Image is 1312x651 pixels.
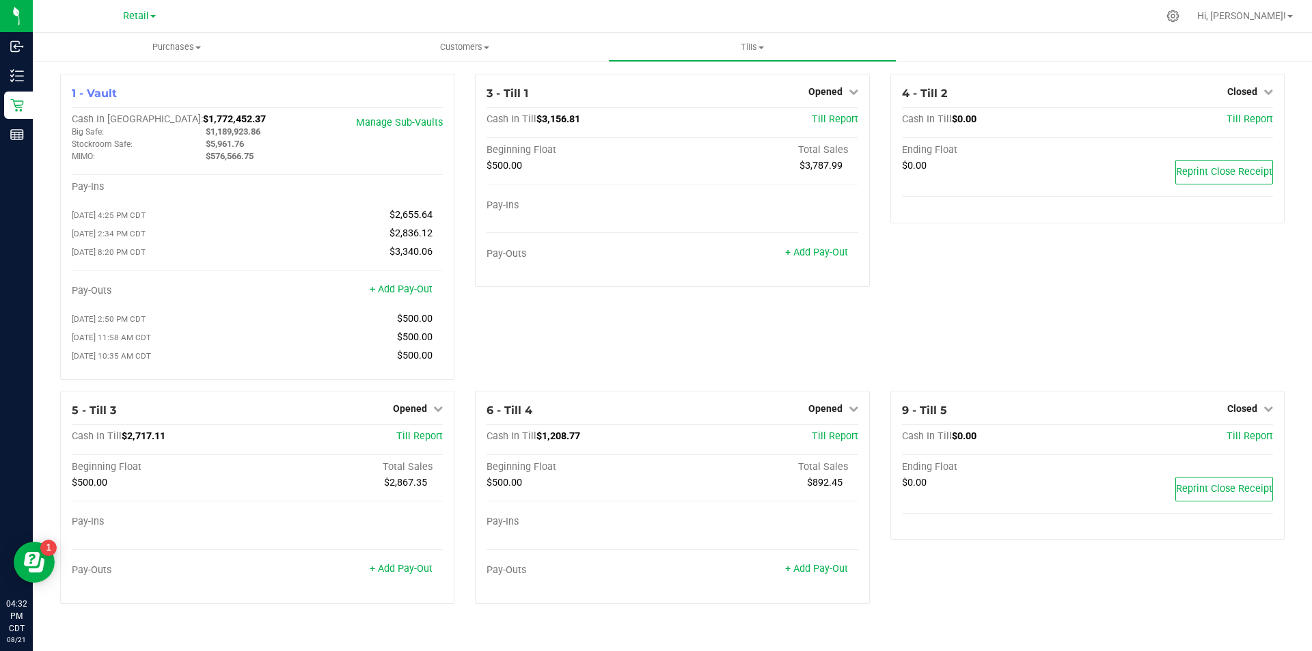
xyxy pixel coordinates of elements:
span: $1,208.77 [536,430,580,442]
span: $0.00 [952,113,976,125]
span: 9 - Till 5 [902,404,947,417]
span: 3 - Till 1 [487,87,528,100]
span: $1,189,923.86 [206,126,260,137]
p: 08/21 [6,635,27,645]
span: $2,867.35 [384,477,427,488]
div: Pay-Outs [72,285,258,297]
span: $3,787.99 [799,160,843,171]
span: $2,655.64 [389,209,433,221]
inline-svg: Retail [10,98,24,112]
p: 04:32 PM CDT [6,598,27,635]
span: Big Safe: [72,127,104,137]
span: 5 - Till 3 [72,404,116,417]
a: Till Report [1227,430,1273,442]
iframe: Resource center [14,542,55,583]
div: Beginning Float [487,461,672,473]
span: [DATE] 4:25 PM CDT [72,210,146,220]
span: [DATE] 8:20 PM CDT [72,247,146,257]
span: Stockroom Safe: [72,139,133,149]
span: Reprint Close Receipt [1176,166,1272,178]
a: Tills [608,33,896,61]
span: Opened [393,403,427,414]
a: + Add Pay-Out [785,247,848,258]
span: $2,717.11 [122,430,165,442]
span: $2,836.12 [389,227,433,239]
span: MIMO: [72,152,95,161]
div: Total Sales [672,461,858,473]
span: Cash In Till [487,430,536,442]
div: Pay-Outs [72,564,258,577]
span: Customers [321,41,607,53]
span: $5,961.76 [206,139,244,149]
div: Pay-Ins [72,516,258,528]
span: Closed [1227,86,1257,97]
span: $3,340.06 [389,246,433,258]
div: Beginning Float [72,461,258,473]
a: + Add Pay-Out [370,563,433,574]
span: $500.00 [397,331,433,343]
span: $0.00 [902,477,927,488]
a: Till Report [396,430,443,442]
span: $500.00 [397,313,433,324]
span: Cash In Till [902,113,952,125]
span: 6 - Till 4 [487,404,532,417]
span: $1,772,452.37 [203,113,266,125]
span: $576,566.75 [206,151,254,161]
div: Ending Float [902,461,1088,473]
a: + Add Pay-Out [785,563,848,574]
span: 1 - Vault [72,87,117,100]
span: $500.00 [487,477,522,488]
span: Retail [123,10,149,22]
span: Opened [808,86,843,97]
div: Manage settings [1164,10,1181,23]
span: [DATE] 2:50 PM CDT [72,314,146,324]
button: Reprint Close Receipt [1175,477,1273,501]
inline-svg: Inventory [10,69,24,83]
span: 4 - Till 2 [902,87,947,100]
span: $892.45 [807,477,843,488]
div: Ending Float [902,144,1088,156]
div: Pay-Ins [72,181,258,193]
div: Pay-Ins [487,199,672,212]
a: Till Report [1227,113,1273,125]
span: Cash In Till [72,430,122,442]
span: Reprint Close Receipt [1176,483,1272,495]
a: Till Report [812,113,858,125]
span: Opened [808,403,843,414]
span: $500.00 [72,477,107,488]
inline-svg: Reports [10,128,24,141]
a: + Add Pay-Out [370,283,433,295]
span: $0.00 [902,160,927,171]
span: [DATE] 2:34 PM CDT [72,229,146,238]
div: Total Sales [672,144,858,156]
span: $500.00 [487,160,522,171]
a: Till Report [812,430,858,442]
span: Cash In Till [902,430,952,442]
a: Customers [320,33,608,61]
span: [DATE] 11:58 AM CDT [72,333,151,342]
div: Pay-Ins [487,516,672,528]
inline-svg: Inbound [10,40,24,53]
span: Purchases [33,41,320,53]
span: $3,156.81 [536,113,580,125]
div: Pay-Outs [487,248,672,260]
span: Cash In Till [487,113,536,125]
iframe: Resource center unread badge [40,540,57,556]
div: Pay-Outs [487,564,672,577]
span: $500.00 [397,350,433,361]
a: Purchases [33,33,320,61]
span: Hi, [PERSON_NAME]! [1197,10,1286,21]
div: Beginning Float [487,144,672,156]
button: Reprint Close Receipt [1175,160,1273,184]
a: Manage Sub-Vaults [356,117,443,128]
span: $0.00 [952,430,976,442]
div: Total Sales [258,461,443,473]
span: [DATE] 10:35 AM CDT [72,351,151,361]
span: Closed [1227,403,1257,414]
